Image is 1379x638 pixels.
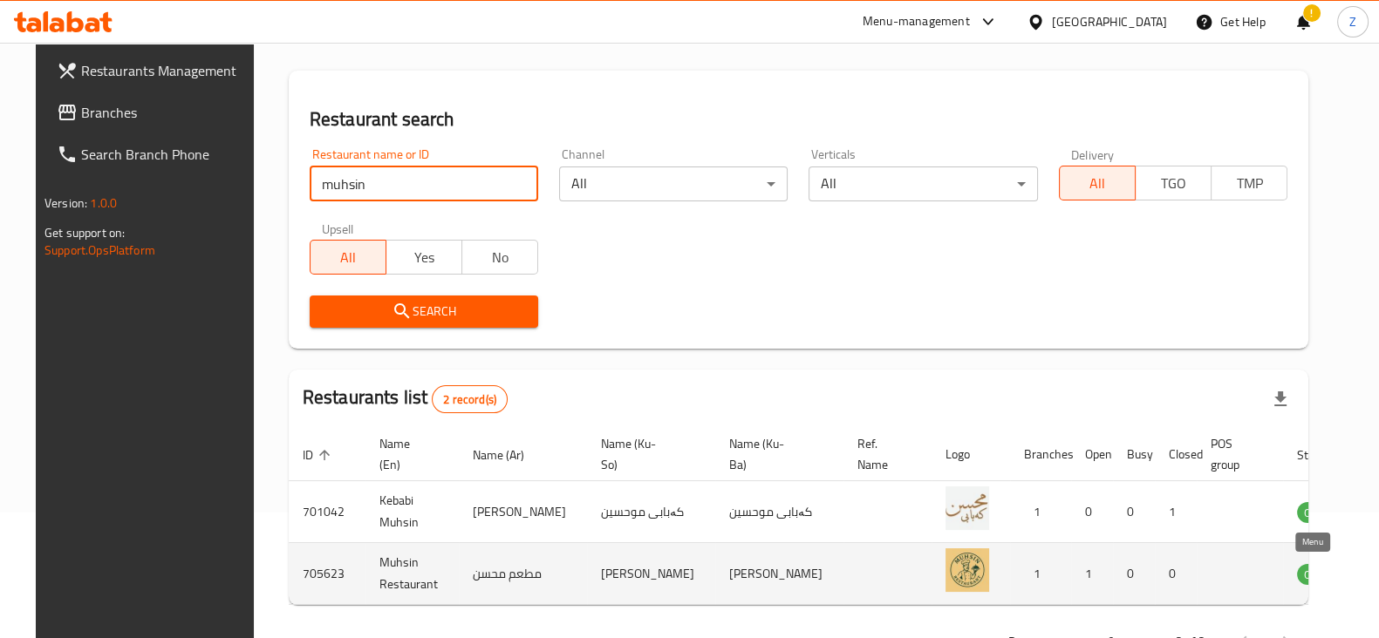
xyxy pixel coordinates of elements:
label: Delivery [1071,148,1115,160]
span: Z [1349,12,1356,31]
span: Name (Ku-So) [601,433,694,475]
button: TMP [1211,166,1287,200]
th: Logo [932,428,1010,481]
span: TGO [1143,171,1205,196]
span: Version: [44,192,87,214]
div: Total records count [432,385,508,413]
span: Name (En) [379,433,438,475]
span: TMP [1219,171,1280,196]
a: Search Branch Phone [43,133,266,175]
td: 1 [1155,481,1197,543]
td: [PERSON_NAME] [459,481,587,543]
div: All [559,166,788,201]
td: 0 [1155,543,1197,605]
td: [PERSON_NAME] [715,543,843,605]
div: All [809,166,1037,201]
td: 701042 [289,481,365,543]
span: ID [303,445,336,465]
td: 705623 [289,543,365,605]
th: Open [1071,428,1113,481]
button: TGO [1135,166,1212,200]
span: All [1067,171,1129,196]
td: 0 [1113,543,1155,605]
td: Kebabi Muhsin [365,481,459,543]
span: Status [1297,445,1354,465]
img: Muhsin Restaurant [946,548,989,592]
th: Closed [1155,428,1197,481]
span: All [317,245,379,270]
span: 2 record(s) [433,391,507,408]
h2: Restaurant search [310,106,1287,132]
button: Yes [386,240,462,275]
button: No [461,240,538,275]
span: Search Branch Phone [81,144,252,165]
div: Export file [1260,378,1301,420]
div: OPEN [1297,564,1340,585]
button: Search [310,295,538,328]
span: No [469,245,531,270]
span: POS group [1211,433,1262,475]
span: OPEN [1297,503,1340,523]
td: Muhsin Restaurant [365,543,459,605]
input: Search for restaurant name or ID.. [310,166,538,201]
h2: Restaurants list [303,384,508,413]
span: Yes [393,245,455,270]
span: Search [324,301,524,322]
td: 1 [1010,543,1071,605]
label: Upsell [322,222,354,234]
td: 1 [1010,481,1071,543]
a: Restaurants Management [43,50,266,92]
td: [PERSON_NAME] [587,543,715,605]
td: 0 [1071,481,1113,543]
td: 1 [1071,543,1113,605]
img: Kebabi Muhsin [946,486,989,530]
button: All [310,240,386,275]
span: Name (Ku-Ba) [729,433,823,475]
td: مطعم محسن [459,543,587,605]
span: OPEN [1297,565,1340,585]
td: کەبابی موحسین [587,481,715,543]
span: Ref. Name [857,433,911,475]
div: Menu-management [863,11,970,32]
a: Branches [43,92,266,133]
a: Support.OpsPlatform [44,239,155,261]
th: Branches [1010,428,1071,481]
span: Name (Ar) [473,445,547,465]
span: Get support on: [44,221,125,244]
span: 1.0.0 [90,192,117,214]
th: Busy [1113,428,1155,481]
td: 0 [1113,481,1155,543]
span: Restaurants Management [81,60,252,81]
button: All [1059,166,1136,200]
span: Branches [81,102,252,123]
td: کەبابی موحسین [715,481,843,543]
div: [GEOGRAPHIC_DATA] [1052,12,1167,31]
